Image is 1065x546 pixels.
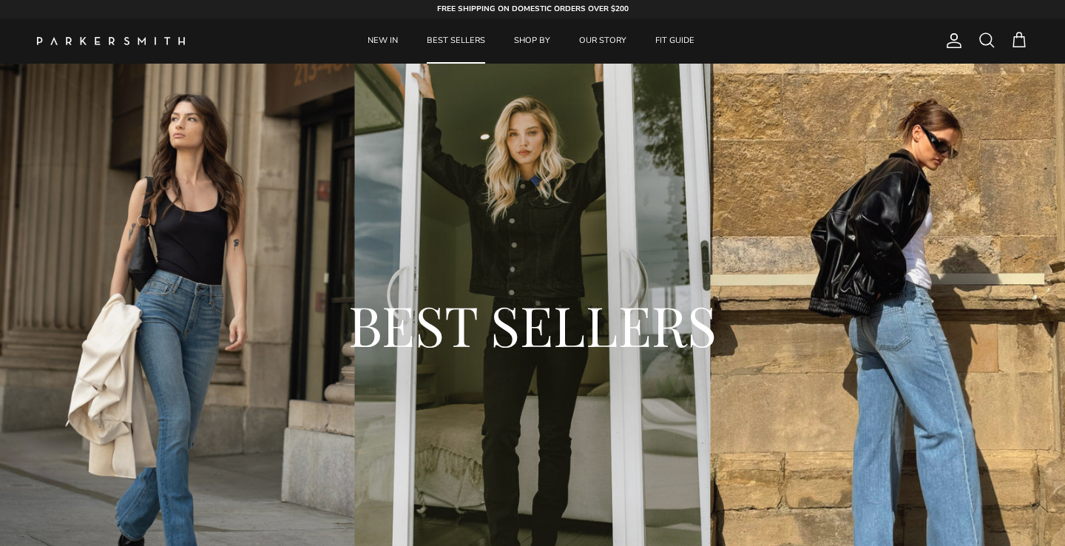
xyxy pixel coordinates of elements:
a: FIT GUIDE [642,18,708,64]
a: Account [939,32,963,50]
strong: FREE SHIPPING ON DOMESTIC ORDERS OVER $200 [437,4,629,14]
a: BEST SELLERS [413,18,498,64]
div: Primary [220,18,842,64]
a: NEW IN [354,18,411,64]
a: SHOP BY [501,18,564,64]
h2: BEST SELLERS [122,289,943,360]
a: OUR STORY [566,18,640,64]
img: Parker Smith [37,37,185,45]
